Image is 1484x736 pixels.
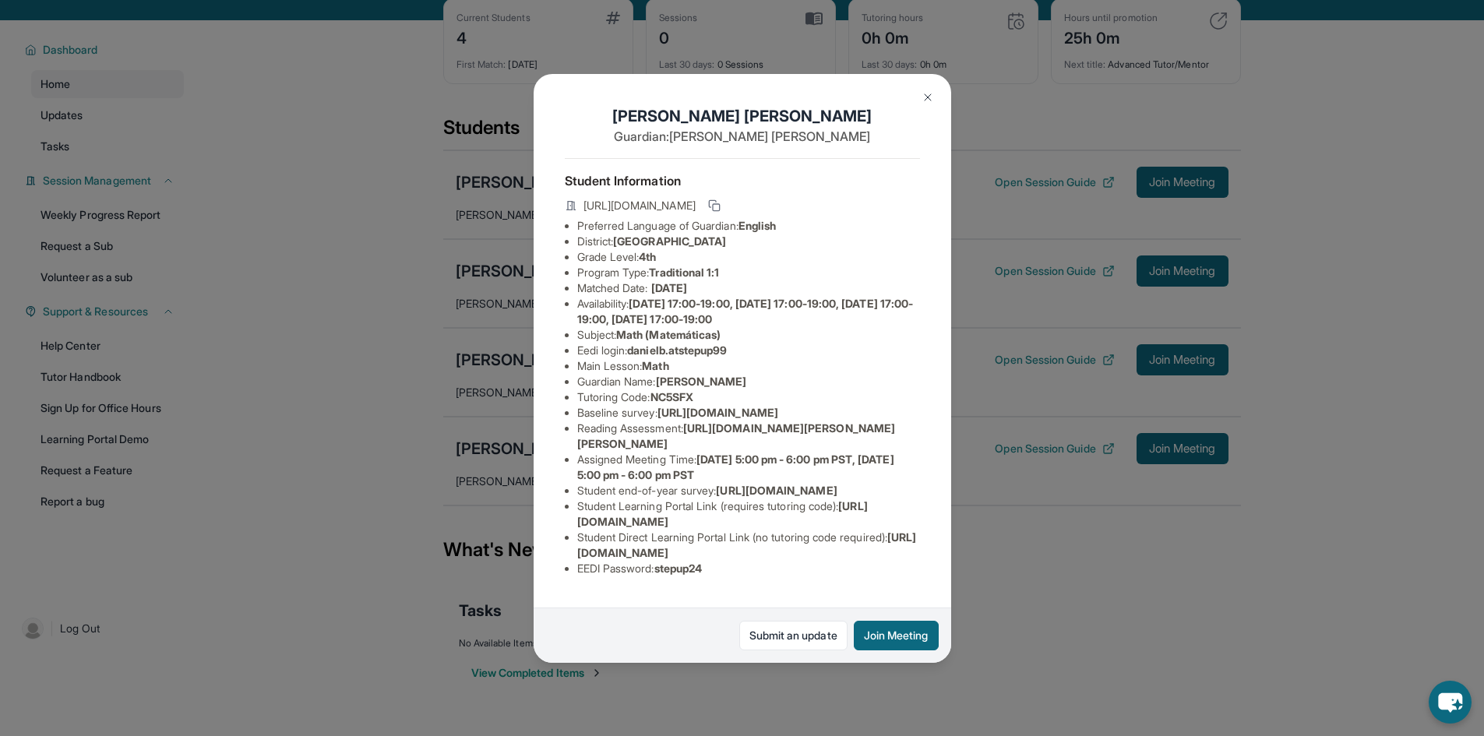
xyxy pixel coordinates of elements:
[654,562,703,575] span: stepup24
[577,296,920,327] li: Availability:
[577,389,920,405] li: Tutoring Code :
[577,343,920,358] li: Eedi login :
[651,281,687,294] span: [DATE]
[854,621,939,650] button: Join Meeting
[577,498,920,530] li: Student Learning Portal Link (requires tutoring code) :
[716,484,837,497] span: [URL][DOMAIN_NAME]
[583,198,696,213] span: [URL][DOMAIN_NAME]
[656,375,747,388] span: [PERSON_NAME]
[613,234,726,248] span: [GEOGRAPHIC_DATA]
[577,249,920,265] li: Grade Level:
[577,421,896,450] span: [URL][DOMAIN_NAME][PERSON_NAME][PERSON_NAME]
[577,452,920,483] li: Assigned Meeting Time :
[577,358,920,374] li: Main Lesson :
[577,405,920,421] li: Baseline survey :
[577,234,920,249] li: District:
[739,621,848,650] a: Submit an update
[738,219,777,232] span: English
[577,265,920,280] li: Program Type:
[705,196,724,215] button: Copy link
[642,359,668,372] span: Math
[577,327,920,343] li: Subject :
[577,280,920,296] li: Matched Date:
[627,343,727,357] span: danielb.atstepup99
[1429,681,1472,724] button: chat-button
[565,171,920,190] h4: Student Information
[577,297,914,326] span: [DATE] 17:00-19:00, [DATE] 17:00-19:00, [DATE] 17:00-19:00, [DATE] 17:00-19:00
[639,250,656,263] span: 4th
[577,561,920,576] li: EEDI Password :
[577,218,920,234] li: Preferred Language of Guardian:
[616,328,721,341] span: Math (Matemáticas)
[649,266,719,279] span: Traditional 1:1
[577,421,920,452] li: Reading Assessment :
[650,390,693,403] span: NC5SFX
[577,530,920,561] li: Student Direct Learning Portal Link (no tutoring code required) :
[577,483,920,498] li: Student end-of-year survey :
[657,406,778,419] span: [URL][DOMAIN_NAME]
[565,105,920,127] h1: [PERSON_NAME] [PERSON_NAME]
[577,374,920,389] li: Guardian Name :
[565,127,920,146] p: Guardian: [PERSON_NAME] [PERSON_NAME]
[922,91,934,104] img: Close Icon
[577,453,894,481] span: [DATE] 5:00 pm - 6:00 pm PST, [DATE] 5:00 pm - 6:00 pm PST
